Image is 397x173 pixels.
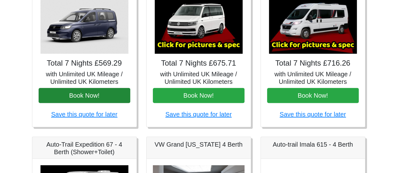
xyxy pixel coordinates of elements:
[280,111,346,118] a: Save this quote for later
[267,141,359,148] h5: Auto-trail Imala 615 - 4 Berth
[153,59,244,68] h4: Total 7 Nights £675.71
[267,88,359,103] button: Book Now!
[267,70,359,85] h5: with Unlimited UK Mileage / Unlimited UK Kilometers
[267,59,359,68] h4: Total 7 Nights £716.26
[39,59,130,68] h4: Total 7 Nights £569.29
[39,141,130,156] h5: Auto-Trail Expedition 67 - 4 Berth (Shower+Toilet)
[153,70,244,85] h5: with Unlimited UK Mileage / Unlimited UK Kilometers
[165,111,232,118] a: Save this quote for later
[153,88,244,103] button: Book Now!
[39,70,130,85] h5: with Unlimited UK Mileage / Unlimited UK Kilometers
[51,111,117,118] a: Save this quote for later
[153,141,244,148] h5: VW Grand [US_STATE] 4 Berth
[39,88,130,103] button: Book Now!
